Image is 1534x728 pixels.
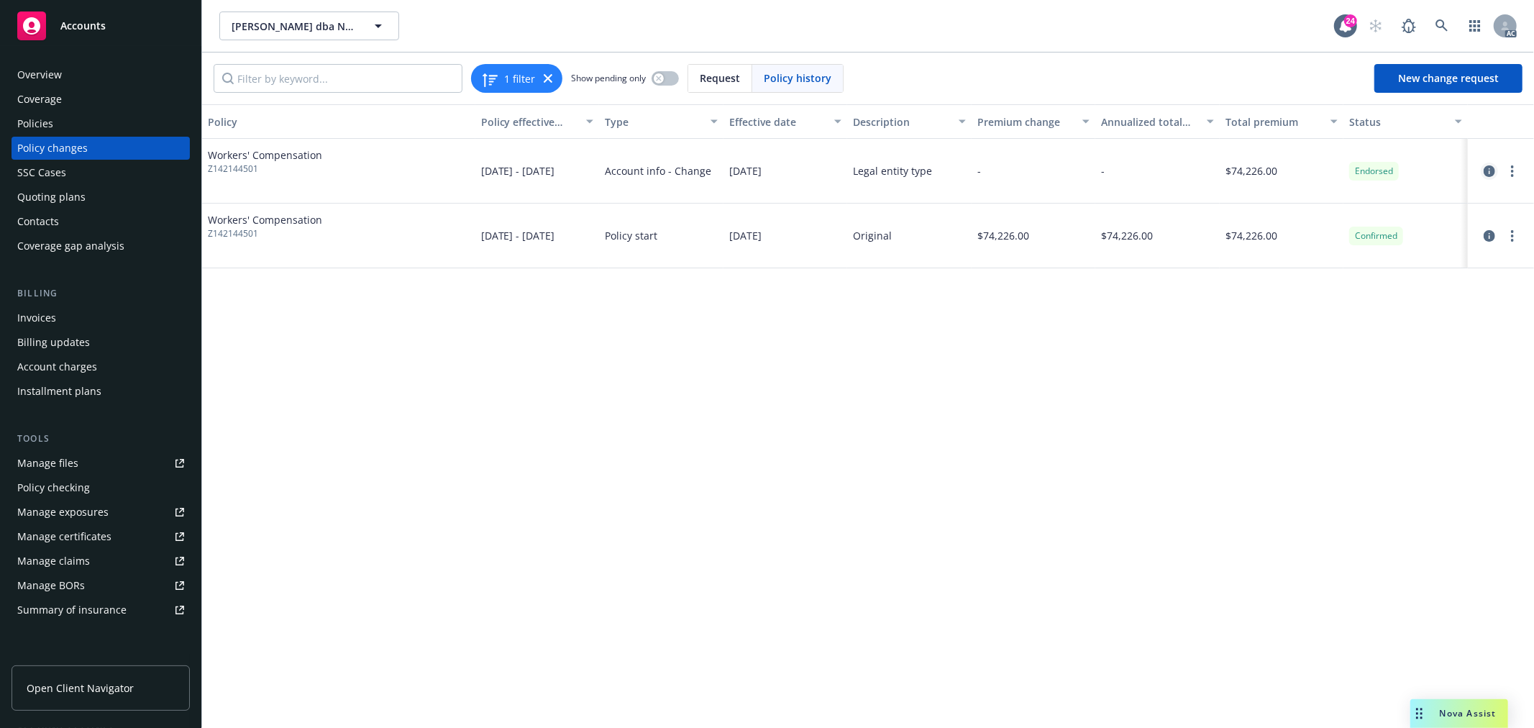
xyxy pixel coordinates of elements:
div: Account charges [17,355,97,378]
div: Billing updates [17,331,90,354]
span: Policy start [605,228,657,243]
a: Installment plans [12,380,190,403]
div: Manage files [17,452,78,475]
div: Manage certificates [17,525,111,548]
a: Manage files [12,452,190,475]
div: Overview [17,63,62,86]
button: Effective date [723,104,848,139]
span: Workers' Compensation [208,147,322,163]
span: [DATE] [729,163,762,178]
a: Policies [12,112,190,135]
a: Manage BORs [12,574,190,597]
a: SSC Cases [12,161,190,184]
button: Total premium [1220,104,1344,139]
span: - [977,163,981,178]
span: Nova Assist [1440,707,1497,719]
div: Tools [12,432,190,446]
button: Type [599,104,723,139]
a: Switch app [1461,12,1489,40]
a: New change request [1374,64,1522,93]
a: Manage exposures [12,501,190,524]
div: Manage exposures [17,501,109,524]
div: Invoices [17,306,56,329]
span: Policy history [764,70,831,86]
button: Nova Assist [1410,699,1508,728]
span: Accounts [60,20,106,32]
div: Installment plans [17,380,101,403]
div: Contacts [17,210,59,233]
span: [DATE] - [DATE] [481,163,555,178]
div: Annualized total premium change [1101,114,1198,129]
a: Billing updates [12,331,190,354]
a: Manage claims [12,550,190,573]
a: more [1504,227,1521,245]
button: Annualized total premium change [1095,104,1220,139]
div: SSC Cases [17,161,66,184]
a: Report a Bug [1394,12,1423,40]
a: Accounts [12,6,190,46]
button: Policy effective dates [475,104,600,139]
button: Premium change [972,104,1096,139]
button: Policy [202,104,475,139]
div: Effective date [729,114,826,129]
span: Endorsed [1355,165,1393,178]
a: Contacts [12,210,190,233]
span: Confirmed [1355,229,1397,242]
div: Drag to move [1410,699,1428,728]
div: Type [605,114,702,129]
span: Request [700,70,740,86]
a: more [1504,163,1521,180]
button: Status [1343,104,1468,139]
a: Overview [12,63,190,86]
span: [DATE] - [DATE] [481,228,555,243]
div: Policy changes [17,137,88,160]
span: Z142144501 [208,163,322,176]
a: circleInformation [1481,227,1498,245]
div: Manage BORs [17,574,85,597]
div: Summary of insurance [17,599,127,622]
a: Manage certificates [12,525,190,548]
span: - [1101,163,1105,178]
div: Coverage [17,88,62,111]
button: [PERSON_NAME] dba New Start Ag [219,12,399,40]
div: Description [853,114,950,129]
a: Start snowing [1361,12,1390,40]
span: Account info - Change [605,163,711,178]
div: Legal entity type [853,163,932,178]
span: New change request [1398,71,1499,85]
div: Policy effective dates [481,114,578,129]
div: Quoting plans [17,186,86,209]
span: [DATE] [729,228,762,243]
div: Premium change [977,114,1074,129]
span: Z142144501 [208,227,322,240]
a: Invoices [12,306,190,329]
input: Filter by keyword... [214,64,462,93]
div: Total premium [1225,114,1323,129]
a: Policy checking [12,476,190,499]
span: Show pending only [571,72,646,84]
a: Account charges [12,355,190,378]
div: Status [1349,114,1446,129]
span: $74,226.00 [1225,228,1277,243]
a: Coverage gap analysis [12,235,190,258]
span: $74,226.00 [1225,163,1277,178]
div: Policy [208,114,470,129]
a: Summary of insurance [12,599,190,622]
div: Policies [17,112,53,135]
a: Quoting plans [12,186,190,209]
a: Search [1428,12,1456,40]
div: Analytics hub [12,650,190,665]
div: 24 [1344,14,1357,27]
span: 1 filter [504,71,535,86]
div: Billing [12,286,190,301]
span: [PERSON_NAME] dba New Start Ag [232,19,356,34]
a: Policy changes [12,137,190,160]
div: Coverage gap analysis [17,235,124,258]
span: Workers' Compensation [208,212,322,227]
div: Original [853,228,892,243]
a: circleInformation [1481,163,1498,180]
span: Open Client Navigator [27,681,134,696]
button: Description [847,104,972,139]
div: Manage claims [17,550,90,573]
a: Coverage [12,88,190,111]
